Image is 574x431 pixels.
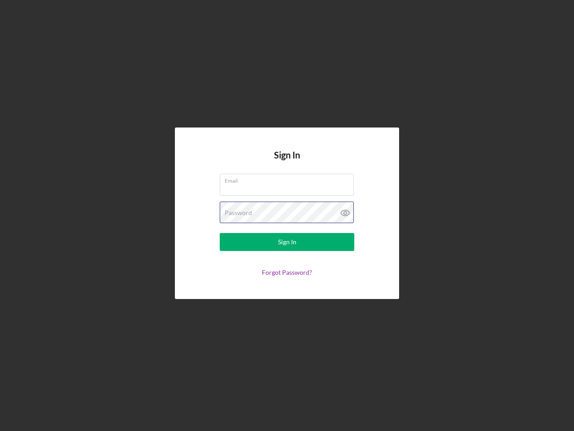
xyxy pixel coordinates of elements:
[220,233,354,251] button: Sign In
[225,209,252,216] label: Password
[278,233,296,251] div: Sign In
[262,268,312,276] a: Forgot Password?
[274,150,300,174] h4: Sign In
[225,174,354,184] label: Email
